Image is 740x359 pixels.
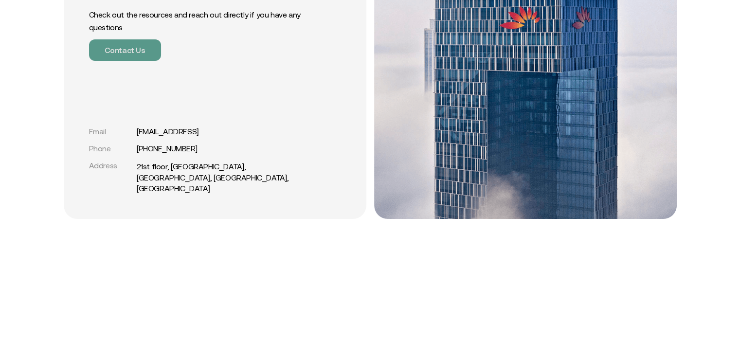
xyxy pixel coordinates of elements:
button: Contact Us [89,39,161,61]
a: [PHONE_NUMBER] [137,144,198,153]
div: Email [89,127,133,136]
a: 21st floor, [GEOGRAPHIC_DATA], [GEOGRAPHIC_DATA], [GEOGRAPHIC_DATA], [GEOGRAPHIC_DATA] [137,161,308,194]
div: Address [89,161,133,170]
p: Check out the resources and reach out directly if you have any questions [89,8,308,34]
div: Phone [89,144,133,153]
a: [EMAIL_ADDRESS] [137,127,199,136]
